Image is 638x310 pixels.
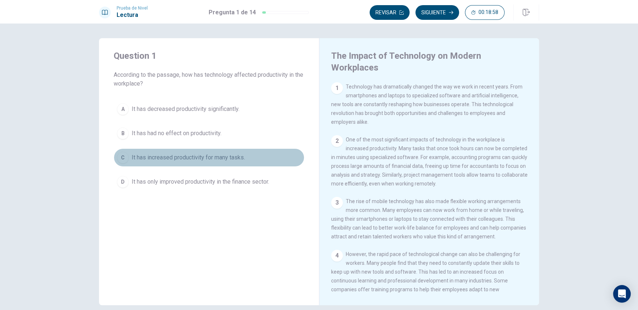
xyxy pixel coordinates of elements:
span: One of the most significant impacts of technology in the workplace is increased productivity. Man... [331,137,528,187]
span: It has had no effect on productivity. [132,129,221,138]
div: 4 [331,250,343,262]
button: BIt has had no effect on productivity. [114,124,304,143]
h4: Question 1 [114,50,304,62]
h1: Lectura [117,11,148,19]
div: 1 [331,82,343,94]
button: Revisar [370,5,410,20]
button: CIt has increased productivity for many tasks. [114,148,304,167]
span: It has only improved productivity in the finance sector. [132,177,269,186]
span: The rise of mobile technology has also made flexible working arrangements more common. Many emplo... [331,198,526,239]
span: It has increased productivity for many tasks. [132,153,245,162]
span: 00:18:58 [478,10,498,15]
span: Prueba de Nivel [117,6,148,11]
h4: The Impact of Technology on Modern Workplaces [331,50,525,73]
button: Siguiente [415,5,459,20]
div: D [117,176,129,188]
button: 00:18:58 [465,5,505,20]
span: Technology has dramatically changed the way we work in recent years. From smartphones and laptops... [331,84,522,125]
button: DIt has only improved productivity in the finance sector. [114,173,304,191]
div: 2 [331,135,343,147]
div: B [117,127,129,139]
h1: Pregunta 1 de 14 [209,8,256,17]
button: AIt has decreased productivity significantly. [114,100,304,118]
span: It has decreased productivity significantly. [132,105,239,113]
span: However, the rapid pace of technological change can also be challenging for workers. Many people ... [331,251,520,310]
div: Open Intercom Messenger [613,285,631,303]
span: According to the passage, how has technology affected productivity in the workplace? [114,71,304,88]
div: A [117,103,129,115]
div: C [117,152,129,163]
div: 3 [331,197,343,209]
